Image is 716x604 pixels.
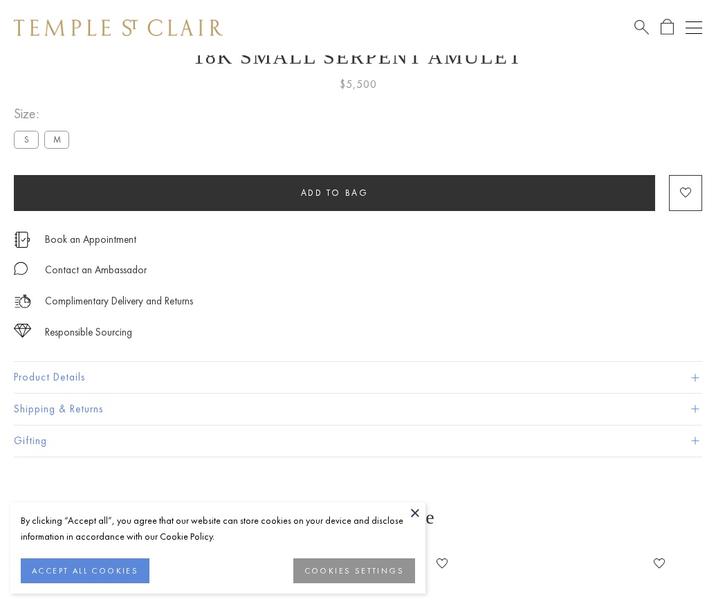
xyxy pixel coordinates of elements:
[21,558,149,583] button: ACCEPT ALL COOKIES
[14,45,702,68] h1: 18K Small Serpent Amulet
[45,324,132,341] div: Responsible Sourcing
[14,102,75,125] span: Size:
[14,293,31,310] img: icon_delivery.svg
[14,394,702,425] button: Shipping & Returns
[14,131,39,148] label: S
[634,19,649,36] a: Search
[293,558,415,583] button: COOKIES SETTINGS
[45,262,147,279] div: Contact an Ambassador
[14,362,702,393] button: Product Details
[14,175,655,211] button: Add to bag
[340,75,377,93] span: $5,500
[14,232,30,248] img: icon_appointment.svg
[661,19,674,36] a: Open Shopping Bag
[14,262,28,275] img: MessageIcon-01_2.svg
[14,425,702,457] button: Gifting
[21,513,415,544] div: By clicking “Accept all”, you agree that our website can store cookies on your device and disclos...
[14,324,31,338] img: icon_sourcing.svg
[44,131,69,148] label: M
[14,19,223,36] img: Temple St. Clair
[45,293,193,310] p: Complimentary Delivery and Returns
[301,187,369,199] span: Add to bag
[45,232,136,247] a: Book an Appointment
[686,19,702,36] button: Open navigation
